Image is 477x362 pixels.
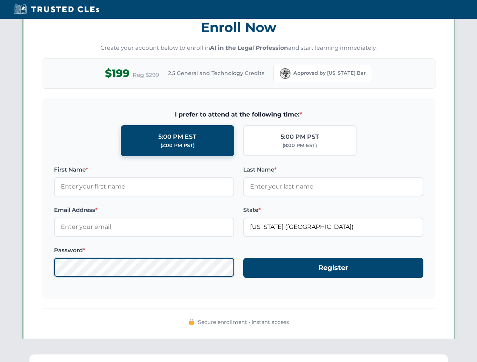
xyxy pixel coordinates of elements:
[243,177,423,196] input: Enter your last name
[282,142,317,149] div: (8:00 PM EST)
[11,4,102,15] img: Trusted CLEs
[54,246,234,255] label: Password
[161,142,195,149] div: (2:00 PM PST)
[54,206,234,215] label: Email Address
[243,258,423,278] button: Register
[168,69,264,77] span: 2.5 General and Technology Credits
[281,132,319,142] div: 5:00 PM PST
[54,165,234,174] label: First Name
[54,110,423,120] span: I prefer to attend at the following time:
[280,68,290,79] img: Florida Bar
[54,177,234,196] input: Enter your first name
[243,206,423,215] label: State
[243,165,423,174] label: Last Name
[42,15,435,39] h3: Enroll Now
[188,319,195,325] img: 🔒
[293,69,366,77] span: Approved by [US_STATE] Bar
[210,44,288,51] strong: AI in the Legal Profession
[105,65,130,82] span: $199
[133,71,159,80] span: Reg $299
[158,132,196,142] div: 5:00 PM EST
[54,218,234,236] input: Enter your email
[243,218,423,236] input: Florida (FL)
[42,44,435,52] p: Create your account below to enroll in and start learning immediately.
[198,318,289,326] span: Secure enrollment • Instant access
